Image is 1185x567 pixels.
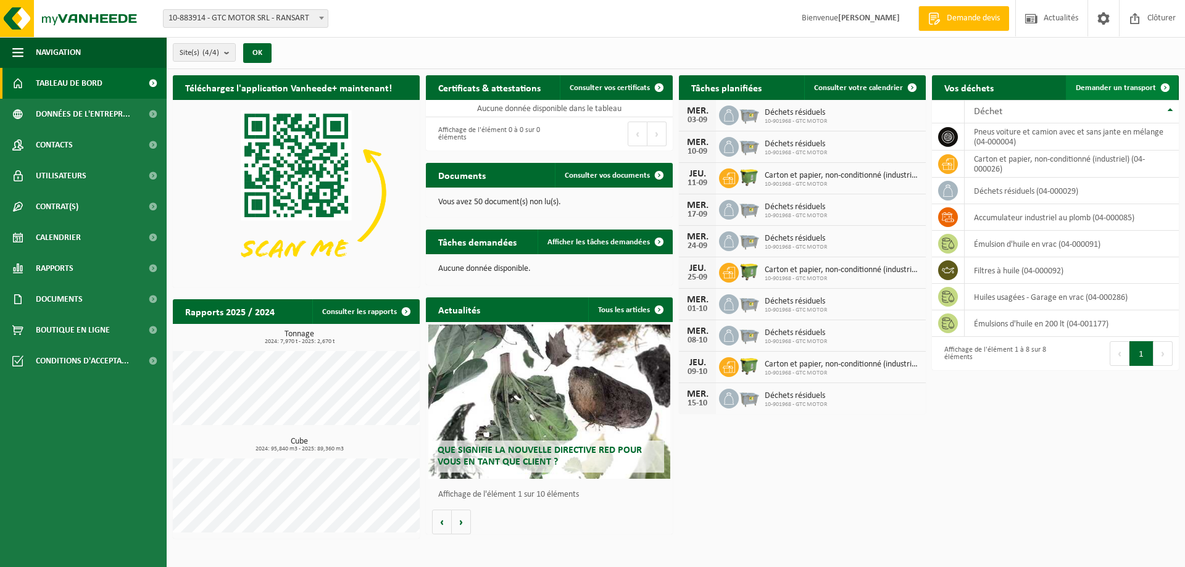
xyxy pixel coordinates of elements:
[426,163,498,187] h2: Documents
[965,257,1179,284] td: filtres à huile (04-000092)
[426,75,553,99] h2: Certificats & attestations
[180,44,219,62] span: Site(s)
[426,230,529,254] h2: Tâches demandées
[173,75,404,99] h2: Téléchargez l'application Vanheede+ maintenant!
[432,510,452,534] button: Vorige
[838,14,900,23] strong: [PERSON_NAME]
[685,116,710,125] div: 03-09
[426,100,673,117] td: Aucune donnée disponible dans le tableau
[179,330,420,345] h3: Tonnage
[765,181,920,188] span: 10-901968 - GTC MOTOR
[588,297,671,322] a: Tous les articles
[628,122,647,146] button: Previous
[679,75,774,99] h2: Tâches planifiées
[565,172,650,180] span: Consulter vos documents
[685,201,710,210] div: MER.
[685,305,710,313] div: 01-10
[965,123,1179,151] td: pneus voiture et camion avec et sans jante en mélange (04-000004)
[685,273,710,282] div: 25-09
[312,299,418,324] a: Consulter les rapports
[202,49,219,57] count: (4/4)
[538,230,671,254] a: Afficher les tâches demandées
[36,284,83,315] span: Documents
[965,310,1179,337] td: émulsions d'huile en 200 lt (04-001177)
[1129,341,1154,366] button: 1
[765,171,920,181] span: Carton et papier, non-conditionné (industriel)
[438,265,660,273] p: Aucune donnée disponible.
[1066,75,1178,100] a: Demander un transport
[1076,84,1156,92] span: Demander un transport
[179,437,420,452] h3: Cube
[944,12,1003,25] span: Demande devis
[765,328,827,338] span: Déchets résiduels
[428,325,670,479] a: Que signifie la nouvelle directive RED pour vous en tant que client ?
[685,210,710,219] div: 17-09
[36,191,78,222] span: Contrat(s)
[173,43,236,62] button: Site(s)(4/4)
[438,445,642,467] span: Que signifie la nouvelle directive RED pour vous en tant que client ?
[36,222,81,253] span: Calendrier
[685,399,710,408] div: 15-10
[765,108,827,118] span: Déchets résiduels
[739,167,760,188] img: WB-1100-HPE-GN-51
[36,160,86,191] span: Utilisateurs
[739,198,760,219] img: WB-2500-GAL-GY-01
[965,178,1179,204] td: déchets résiduels (04-000029)
[932,75,1006,99] h2: Vos déchets
[918,6,1009,31] a: Demande devis
[965,151,1179,178] td: carton et papier, non-conditionné (industriel) (04-000026)
[164,10,328,27] span: 10-883914 - GTC MOTOR SRL - RANSART
[685,263,710,273] div: JEU.
[1110,341,1129,366] button: Previous
[685,295,710,305] div: MER.
[173,299,287,323] h2: Rapports 2025 / 2024
[739,135,760,156] img: WB-2500-GAL-GY-01
[765,244,827,251] span: 10-901968 - GTC MOTOR
[765,265,920,275] span: Carton et papier, non-conditionné (industriel)
[36,346,129,376] span: Conditions d'accepta...
[765,234,827,244] span: Déchets résiduels
[765,139,827,149] span: Déchets résiduels
[974,107,1002,117] span: Déchet
[765,149,827,157] span: 10-901968 - GTC MOTOR
[765,297,827,307] span: Déchets résiduels
[163,9,328,28] span: 10-883914 - GTC MOTOR SRL - RANSART
[685,138,710,147] div: MER.
[739,324,760,345] img: WB-2500-GAL-GY-01
[685,169,710,179] div: JEU.
[36,253,73,284] span: Rapports
[965,284,1179,310] td: huiles usagées - Garage en vrac (04-000286)
[814,84,903,92] span: Consulter votre calendrier
[426,297,493,321] h2: Actualités
[36,68,102,99] span: Tableau de bord
[438,490,667,499] p: Affichage de l'élément 1 sur 10 éléments
[179,446,420,452] span: 2024: 95,840 m3 - 2025: 89,360 m3
[765,118,827,125] span: 10-901968 - GTC MOTOR
[432,120,543,147] div: Affichage de l'élément 0 à 0 sur 0 éléments
[1154,341,1173,366] button: Next
[36,315,110,346] span: Boutique en ligne
[685,179,710,188] div: 11-09
[765,307,827,314] span: 10-901968 - GTC MOTOR
[36,37,81,68] span: Navigation
[555,163,671,188] a: Consulter vos documents
[685,336,710,345] div: 08-10
[36,130,73,160] span: Contacts
[685,326,710,336] div: MER.
[965,231,1179,257] td: émulsion d'huile en vrac (04-000091)
[739,292,760,313] img: WB-2500-GAL-GY-01
[765,370,920,377] span: 10-901968 - GTC MOTOR
[173,100,420,285] img: Download de VHEPlus App
[685,242,710,250] div: 24-09
[765,212,827,220] span: 10-901968 - GTC MOTOR
[560,75,671,100] a: Consulter vos certificats
[179,339,420,345] span: 2024: 7,970 t - 2025: 2,670 t
[739,230,760,250] img: WB-2500-GAL-GY-01
[243,43,272,63] button: OK
[685,106,710,116] div: MER.
[765,202,827,212] span: Déchets résiduels
[739,104,760,125] img: WB-2500-GAL-GY-01
[685,389,710,399] div: MER.
[570,84,650,92] span: Consulter vos certificats
[452,510,471,534] button: Volgende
